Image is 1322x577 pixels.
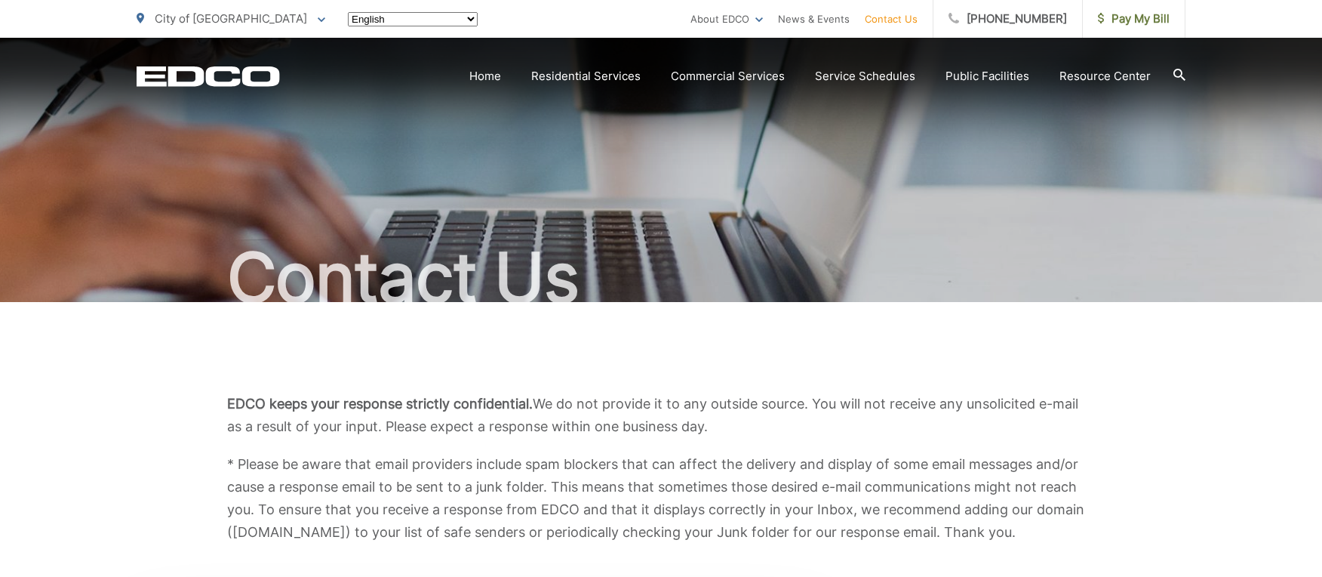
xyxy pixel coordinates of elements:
[1098,10,1170,28] span: Pay My Bill
[227,393,1095,438] p: We do not provide it to any outside source. You will not receive any unsolicited e-mail as a resu...
[227,396,533,412] b: EDCO keeps your response strictly confidential.
[671,67,785,85] a: Commercial Services
[227,453,1095,544] p: * Please be aware that email providers include spam blockers that can affect the delivery and dis...
[137,66,280,87] a: EDCD logo. Return to the homepage.
[348,12,478,26] select: Select a language
[690,10,763,28] a: About EDCO
[137,240,1185,316] h1: Contact Us
[469,67,501,85] a: Home
[155,11,307,26] span: City of [GEOGRAPHIC_DATA]
[531,67,641,85] a: Residential Services
[1059,67,1151,85] a: Resource Center
[945,67,1029,85] a: Public Facilities
[778,10,850,28] a: News & Events
[865,10,918,28] a: Contact Us
[815,67,915,85] a: Service Schedules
